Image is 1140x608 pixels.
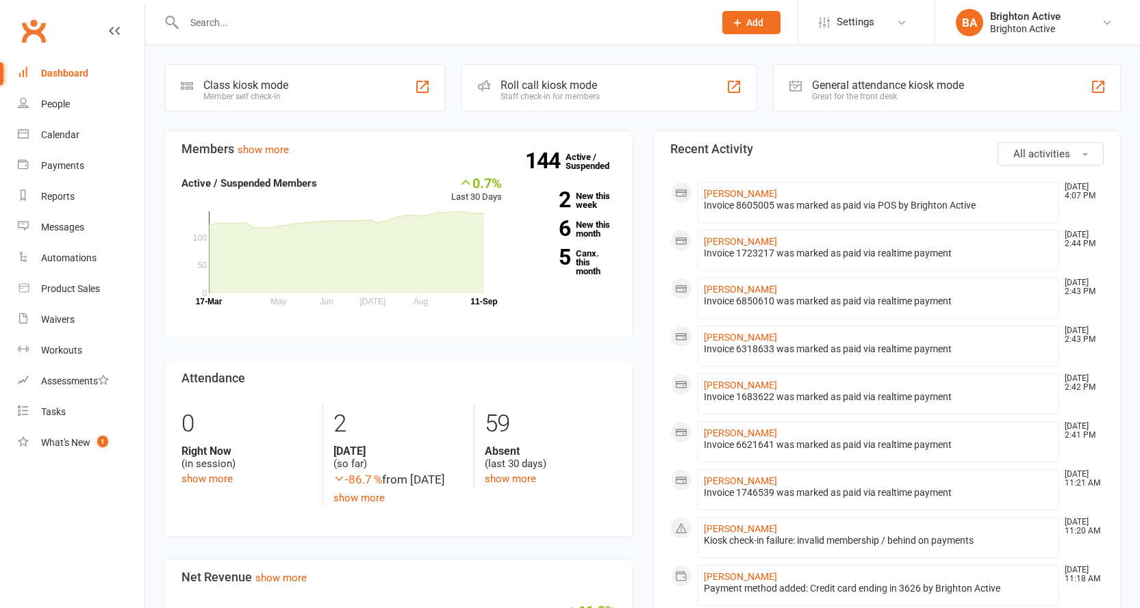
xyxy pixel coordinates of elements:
[18,58,144,89] a: Dashboard
[525,150,566,171] strong: 144
[16,14,51,48] a: Clubworx
[566,142,626,181] a: 144Active / Suspended
[1058,230,1103,248] time: [DATE] 2:44 PM
[41,252,97,263] div: Automations
[333,492,385,504] a: show more
[41,222,84,233] div: Messages
[203,79,288,92] div: Class kiosk mode
[181,445,312,471] div: (in session)
[704,523,777,534] a: [PERSON_NAME]
[704,391,1053,403] div: Invoice 1683622 was marked as paid via realtime payment
[333,404,464,445] div: 2
[41,191,75,202] div: Reports
[1058,374,1103,392] time: [DATE] 2:42 PM
[722,11,781,34] button: Add
[1058,278,1103,296] time: [DATE] 2:43 PM
[18,181,144,212] a: Reports
[41,98,70,109] div: People
[522,191,616,209] a: 2New this week
[1058,422,1103,440] time: [DATE] 2:41 PM
[41,437,90,448] div: What's New
[990,10,1061,23] div: Brighton Active
[522,249,616,276] a: 5Canx. this month
[333,445,464,458] strong: [DATE]
[41,160,84,171] div: Payments
[704,427,777,438] a: [PERSON_NAME]
[1013,148,1070,160] span: All activities
[181,473,233,485] a: show more
[1058,566,1103,583] time: [DATE] 11:18 AM
[1058,326,1103,344] time: [DATE] 2:43 PM
[18,397,144,427] a: Tasks
[451,175,502,190] div: 0.7%
[704,583,1053,594] div: Payment method added: Credit card ending in 3626 by Brighton Active
[41,406,66,417] div: Tasks
[41,345,82,356] div: Workouts
[18,243,144,274] a: Automations
[485,404,615,445] div: 59
[522,220,616,238] a: 6New this month
[704,571,777,582] a: [PERSON_NAME]
[837,7,874,38] span: Settings
[97,436,108,447] span: 1
[1058,470,1103,488] time: [DATE] 11:21 AM
[704,248,1053,259] div: Invoice 1723217 was marked as paid via realtime payment
[255,572,307,584] a: show more
[704,475,777,486] a: [PERSON_NAME]
[704,295,1053,307] div: Invoice 6850610 was marked as paid via realtime payment
[485,445,615,471] div: (last 30 days)
[990,23,1061,35] div: Brighton Active
[18,335,144,366] a: Workouts
[18,212,144,243] a: Messages
[501,92,600,101] div: Staff check-in for members
[203,92,288,101] div: Member self check-in
[41,129,79,140] div: Calendar
[704,236,777,247] a: [PERSON_NAME]
[181,404,312,445] div: 0
[238,144,289,156] a: show more
[522,247,570,267] strong: 5
[998,142,1104,166] button: All activities
[333,471,464,489] div: from [DATE]
[451,175,502,204] div: Last 30 Days
[41,375,109,386] div: Assessments
[485,473,536,485] a: show more
[1058,183,1103,200] time: [DATE] 4:07 PM
[18,274,144,304] a: Product Sales
[670,142,1104,156] h3: Recent Activity
[501,79,600,92] div: Roll call kiosk mode
[704,332,777,343] a: [PERSON_NAME]
[522,189,570,210] strong: 2
[333,445,464,471] div: (so far)
[18,150,144,181] a: Payments
[704,535,1053,546] div: Kiosk check-in failure: invalid membership / behind on payments
[18,304,144,335] a: Waivers
[41,68,88,79] div: Dashboard
[180,13,705,32] input: Search...
[18,366,144,397] a: Assessments
[18,427,144,458] a: What's New1
[1058,518,1103,536] time: [DATE] 11:20 AM
[746,17,763,28] span: Add
[704,200,1053,211] div: Invoice 8605005 was marked as paid via POS by Brighton Active
[704,487,1053,499] div: Invoice 1746539 was marked as paid via realtime payment
[704,188,777,199] a: [PERSON_NAME]
[181,445,312,458] strong: Right Now
[812,79,964,92] div: General attendance kiosk mode
[181,570,616,584] h3: Net Revenue
[704,284,777,295] a: [PERSON_NAME]
[18,89,144,120] a: People
[704,380,777,391] a: [PERSON_NAME]
[181,371,616,385] h3: Attendance
[41,314,75,325] div: Waivers
[485,445,615,458] strong: Absent
[956,9,983,36] div: BA
[41,283,100,294] div: Product Sales
[181,142,616,156] h3: Members
[181,177,317,189] strong: Active / Suspended Members
[522,218,570,239] strong: 6
[704,343,1053,355] div: Invoice 6318633 was marked as paid via realtime payment
[18,120,144,150] a: Calendar
[333,473,382,486] span: -86.7 %
[704,439,1053,451] div: Invoice 6621641 was marked as paid via realtime payment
